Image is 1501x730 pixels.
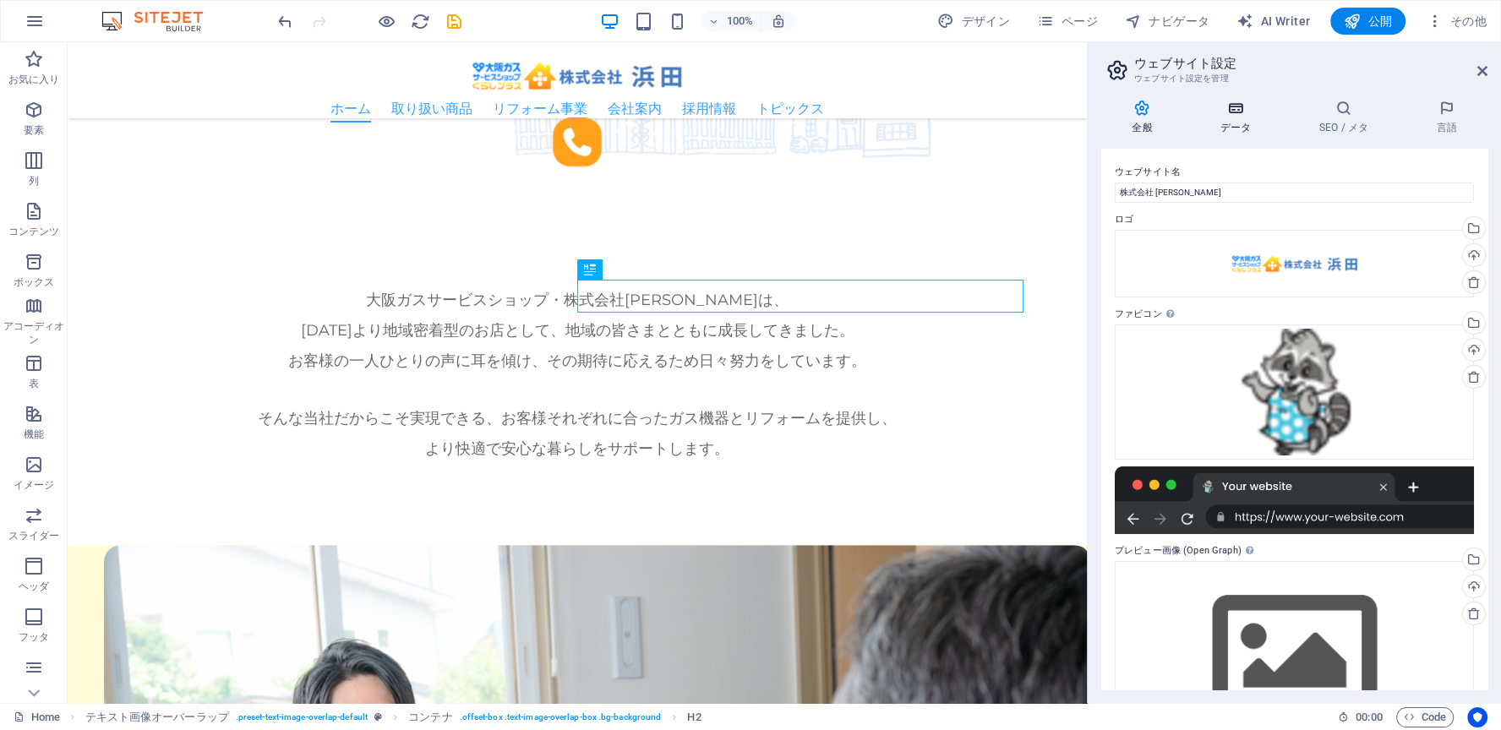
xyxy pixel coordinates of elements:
[1330,8,1405,35] button: 公開
[85,707,701,727] nav: breadcrumb
[1118,8,1216,35] button: ナビゲータ
[8,529,60,542] p: スライダー
[1115,210,1474,230] label: ロゴ
[410,11,430,31] button: reload
[937,13,1010,30] span: デザイン
[1030,8,1105,35] button: ページ
[408,707,452,727] span: クリックして選択し、ダブルクリックして編集します
[445,12,464,31] i: 保存 (Ctrl+S)
[8,225,60,238] p: コンテンツ
[1115,230,1474,297] div: hamada_logo-2PwB23mqDZ5DdNtcyJi_vQ.png
[14,681,54,695] p: フォーム
[460,707,662,727] span: . offset-box .text-image-overlap-box .bg-background
[14,478,54,492] p: イメージ
[444,11,464,31] button: save
[411,12,430,31] i: ページのリロード
[727,11,754,31] h6: 100%
[19,630,49,644] p: フッタ
[1134,56,1487,71] h2: ウェブサイト設定
[85,707,229,727] span: クリックして選択し、ダブルクリックして編集します
[14,275,54,289] p: ボックス
[1356,707,1382,727] span: 00 00
[1115,182,1474,203] input: 名前...
[1467,707,1487,727] button: Usercentrics
[1115,304,1474,324] label: ファビコン
[1115,324,1474,460] div: favicon01-gm_IuH9BdmoC3z3FXeBa-g-Fy-qQdWEiAtDkaUPE8JjbQ.png
[1236,13,1310,30] span: AI Writer
[931,8,1017,35] button: デザイン
[24,428,44,441] p: 機能
[1115,541,1474,561] label: プレビュー画像 (Open Graph)
[771,14,786,29] i: サイズ変更時に、選択した端末にあわせてズームレベルを自動調整します。
[276,12,295,31] i: 元に戻す: キーワードを変更する (Ctrl+Z)
[1344,13,1392,30] span: 公開
[1405,100,1487,135] h4: 言語
[1396,707,1454,727] button: Code
[1419,8,1493,35] button: その他
[97,11,224,31] img: Editor Logo
[931,8,1017,35] div: デザイン (Ctrl+Alt+Y)
[1367,711,1370,723] span: :
[374,712,382,722] i: この要素はカスタマイズ可能なプリセットです
[14,707,60,727] a: クリックして選択をキャンセルし、ダブルクリックしてページを開きます
[1115,162,1474,182] label: ウェブサイト名
[1037,13,1098,30] span: ページ
[29,174,39,188] p: 列
[1134,71,1454,86] h3: ウェブサイト設定を管理
[1426,13,1487,30] span: その他
[24,123,44,137] p: 要素
[1338,707,1383,727] h6: セッション時間
[1125,13,1209,30] span: ナビゲータ
[8,73,60,86] p: お気に入り
[236,707,368,727] span: . preset-text-image-overlap-default
[1101,100,1190,135] h4: 全般
[701,11,761,31] button: 100%
[1230,8,1317,35] button: AI Writer
[29,377,39,390] p: 表
[376,11,396,31] button: プレビューモードを終了して編集を続けるには、ここをクリックしてください
[687,707,701,727] span: クリックして選択し、ダブルクリックして編集します
[1289,100,1406,135] h4: SEO / メタ
[1404,707,1446,727] span: Code
[1190,100,1289,135] h4: データ
[19,580,49,593] p: ヘッダ
[275,11,295,31] button: undo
